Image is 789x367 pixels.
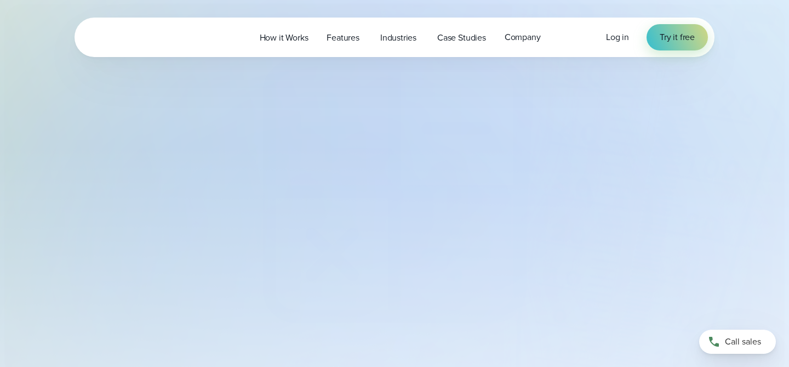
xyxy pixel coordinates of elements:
a: How it Works [250,26,318,49]
span: Try it free [660,31,695,44]
span: Case Studies [437,31,486,44]
a: Call sales [699,330,776,354]
span: How it Works [260,31,308,44]
a: Log in [606,31,629,44]
span: Log in [606,31,629,43]
a: Try it free [647,24,708,50]
span: Call sales [725,335,761,348]
span: Features [327,31,359,44]
a: Case Studies [428,26,495,49]
span: Company [505,31,541,44]
span: Industries [380,31,416,44]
